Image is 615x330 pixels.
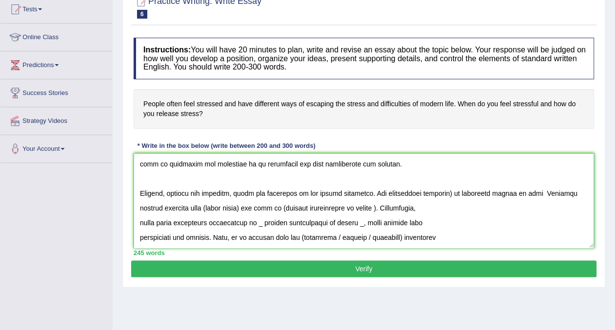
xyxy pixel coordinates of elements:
[0,51,112,76] a: Predictions
[134,248,594,258] div: 245 words
[0,24,112,48] a: Online Class
[134,89,594,129] h4: People often feel stressed and have different ways of escaping the stress and difficulties of mod...
[131,260,596,277] button: Verify
[0,135,112,160] a: Your Account
[134,38,594,79] h4: You will have 20 minutes to plan, write and revise an essay about the topic below. Your response ...
[0,79,112,104] a: Success Stories
[143,46,191,54] b: Instructions:
[134,141,319,150] div: * Write in the box below (write between 200 and 300 words)
[0,107,112,132] a: Strategy Videos
[137,10,147,19] span: 6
